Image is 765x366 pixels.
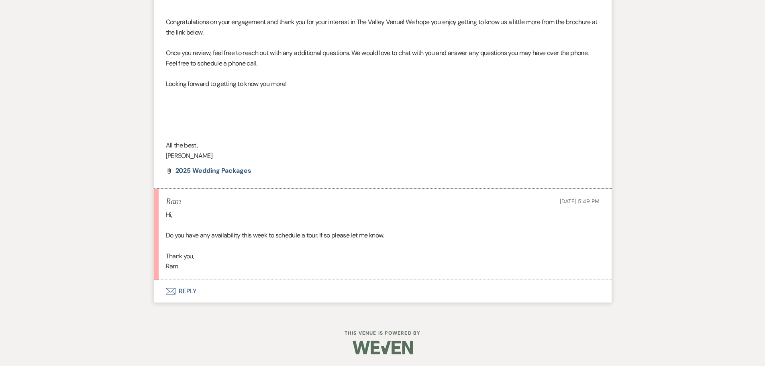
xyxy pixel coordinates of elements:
[166,197,182,207] h5: Ram
[166,141,198,149] span: All the best,
[154,280,612,303] button: Reply
[166,261,600,272] p: Ram
[560,198,599,205] span: [DATE] 5:49 PM
[166,17,600,37] p: Congratulations on your engagement and thank you for your interest in The Valley Venue! We hope y...
[175,166,251,175] span: 2025 Wedding Packages
[166,48,600,68] p: Once you review, feel free to reach out with any additional questions. We would love to chat with...
[166,79,600,89] p: Looking forward to getting to know you more!
[166,210,600,220] p: Hi,
[166,230,600,241] p: Do you have any availability this week to schedule a tour. If so please let me know.
[175,168,251,174] a: 2025 Wedding Packages
[166,251,600,262] p: Thank you,
[166,151,600,161] p: [PERSON_NAME]
[353,333,413,362] img: Weven Logo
